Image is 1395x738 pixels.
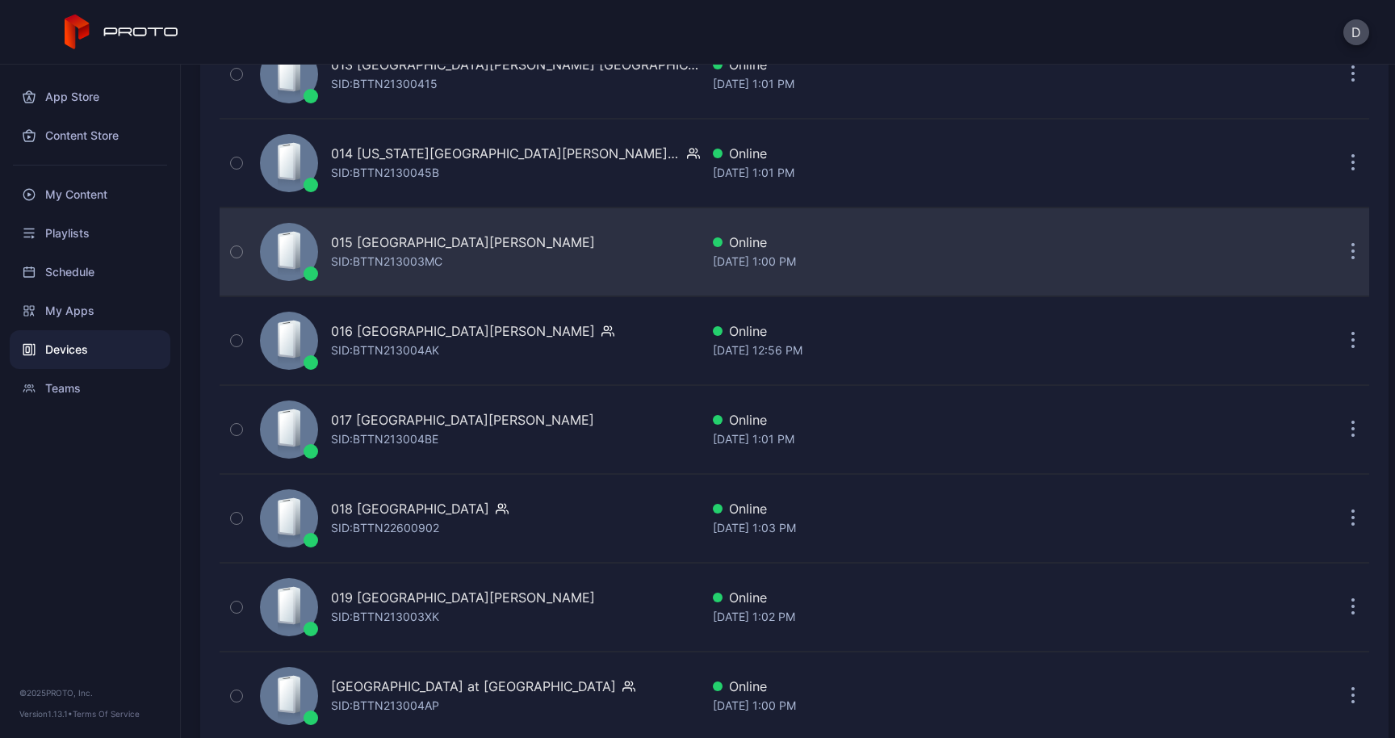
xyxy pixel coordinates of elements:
[331,74,438,94] div: SID: BTTN21300415
[331,233,595,252] div: 015 [GEOGRAPHIC_DATA][PERSON_NAME]
[713,163,1166,182] div: [DATE] 1:01 PM
[713,321,1166,341] div: Online
[713,144,1166,163] div: Online
[19,709,73,719] span: Version 1.13.1 •
[10,116,170,155] a: Content Store
[713,607,1166,627] div: [DATE] 1:02 PM
[331,55,700,74] div: 013 [GEOGRAPHIC_DATA][PERSON_NAME] [GEOGRAPHIC_DATA]
[331,607,439,627] div: SID: BTTN213003XK
[10,78,170,116] a: App Store
[713,677,1166,696] div: Online
[10,330,170,369] a: Devices
[10,175,170,214] a: My Content
[713,588,1166,607] div: Online
[713,518,1166,538] div: [DATE] 1:03 PM
[331,144,681,163] div: 014 [US_STATE][GEOGRAPHIC_DATA][PERSON_NAME] [GEOGRAPHIC_DATA]
[713,341,1166,360] div: [DATE] 12:56 PM
[10,369,170,408] a: Teams
[331,518,439,538] div: SID: BTTN22600902
[713,74,1166,94] div: [DATE] 1:01 PM
[331,321,595,341] div: 016 [GEOGRAPHIC_DATA][PERSON_NAME]
[713,252,1166,271] div: [DATE] 1:00 PM
[1343,19,1369,45] button: D
[331,410,594,430] div: 017 [GEOGRAPHIC_DATA][PERSON_NAME]
[73,709,140,719] a: Terms Of Service
[331,588,595,607] div: 019 [GEOGRAPHIC_DATA][PERSON_NAME]
[331,341,439,360] div: SID: BTTN213004AK
[713,499,1166,518] div: Online
[331,430,438,449] div: SID: BTTN213004BE
[10,214,170,253] a: Playlists
[331,499,489,518] div: 018 [GEOGRAPHIC_DATA]
[331,696,439,715] div: SID: BTTN213004AP
[713,696,1166,715] div: [DATE] 1:00 PM
[713,55,1166,74] div: Online
[10,291,170,330] a: My Apps
[331,252,442,271] div: SID: BTTN213003MC
[19,686,161,699] div: © 2025 PROTO, Inc.
[331,677,616,696] div: [GEOGRAPHIC_DATA] at [GEOGRAPHIC_DATA]
[10,253,170,291] a: Schedule
[331,163,439,182] div: SID: BTTN2130045B
[713,233,1166,252] div: Online
[713,410,1166,430] div: Online
[713,430,1166,449] div: [DATE] 1:01 PM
